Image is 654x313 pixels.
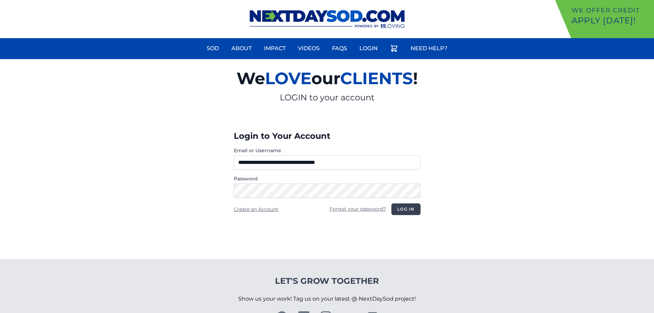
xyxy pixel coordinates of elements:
[572,5,651,15] p: We offer Credit
[406,40,451,57] a: Need Help?
[330,206,386,212] a: Forgot your password?
[157,65,497,92] h2: We our !
[157,92,497,103] p: LOGIN to your account
[238,276,416,287] h4: Let's Grow Together
[294,40,324,57] a: Videos
[234,147,421,154] label: Email or Username
[355,40,382,57] a: Login
[391,203,420,215] button: Log in
[234,131,421,142] h3: Login to Your Account
[572,15,651,26] p: Apply [DATE]!
[265,68,311,88] span: LOVE
[328,40,351,57] a: FAQs
[340,68,413,88] span: CLIENTS
[203,40,223,57] a: Sod
[227,40,256,57] a: About
[260,40,290,57] a: Impact
[238,287,416,311] p: Show us your work! Tag us on your latest @ NextDaySod project!
[234,206,278,212] a: Create an Account
[234,175,421,182] label: Password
